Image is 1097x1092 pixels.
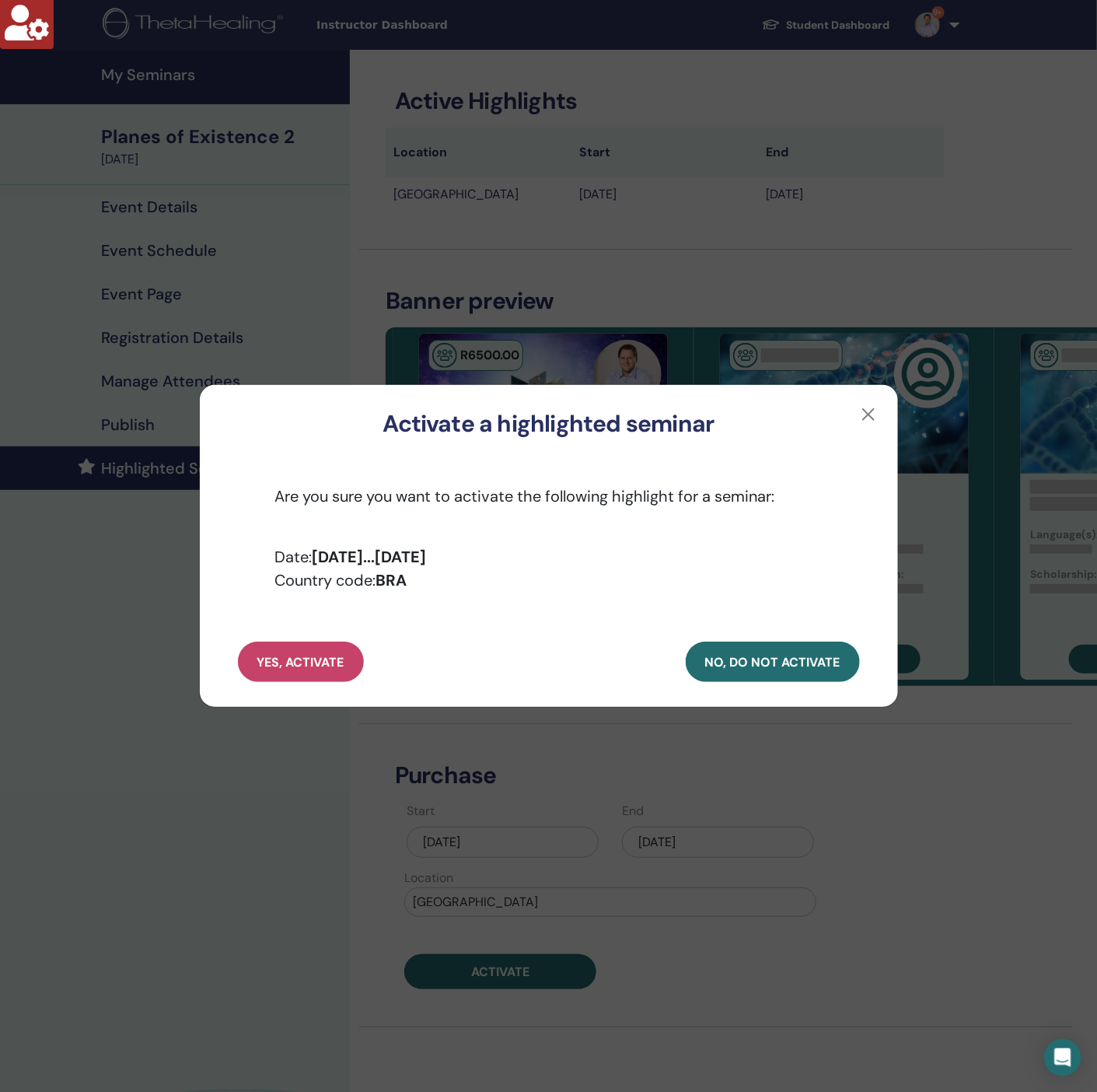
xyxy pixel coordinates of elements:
button: yes, activate [238,642,364,682]
b: [DATE] ... [DATE] [313,547,427,567]
button: no, do not activate [686,642,860,682]
p: Are you sure you want to activate the following highlight for a seminar: [238,485,860,508]
p: Date: Country code: [238,545,860,592]
div: Open Intercom Messenger [1044,1039,1081,1076]
h3: Activate a highlighted seminar [225,410,873,438]
span: no, do not activate [705,654,840,670]
span: yes, activate [257,654,344,670]
b: BRA [376,570,407,590]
